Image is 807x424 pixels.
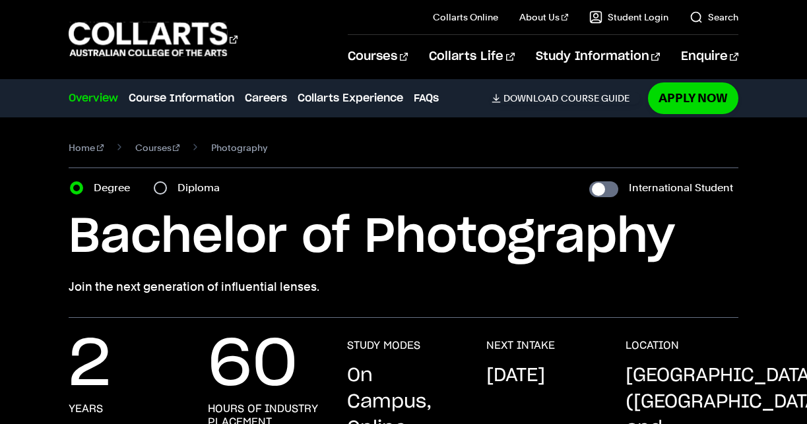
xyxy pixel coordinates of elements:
h3: STUDY MODES [347,339,420,352]
label: Diploma [178,179,228,197]
a: Search [690,11,738,24]
a: Enquire [681,35,738,78]
h3: years [69,402,103,415]
h1: Bachelor of Photography [69,208,738,267]
h3: LOCATION [626,339,679,352]
h3: NEXT INTAKE [486,339,555,352]
a: Study Information [536,35,660,78]
span: Download [503,92,558,104]
a: About Us [519,11,568,24]
p: 2 [69,339,111,392]
a: Student Login [589,11,668,24]
a: Course Information [129,90,234,106]
a: DownloadCourse Guide [492,92,640,104]
a: Collarts Experience [298,90,403,106]
a: Collarts Online [433,11,498,24]
a: Courses [348,35,408,78]
label: International Student [629,179,733,197]
a: Courses [135,138,180,157]
a: Careers [245,90,287,106]
p: [DATE] [486,363,545,389]
a: FAQs [414,90,439,106]
a: Overview [69,90,118,106]
span: Photography [211,138,267,157]
label: Degree [94,179,138,197]
a: Apply Now [648,82,738,113]
p: Join the next generation of influential lenses. [69,278,738,296]
p: 60 [208,339,298,392]
div: Go to homepage [69,20,238,58]
a: Collarts Life [429,35,514,78]
a: Home [69,138,104,157]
